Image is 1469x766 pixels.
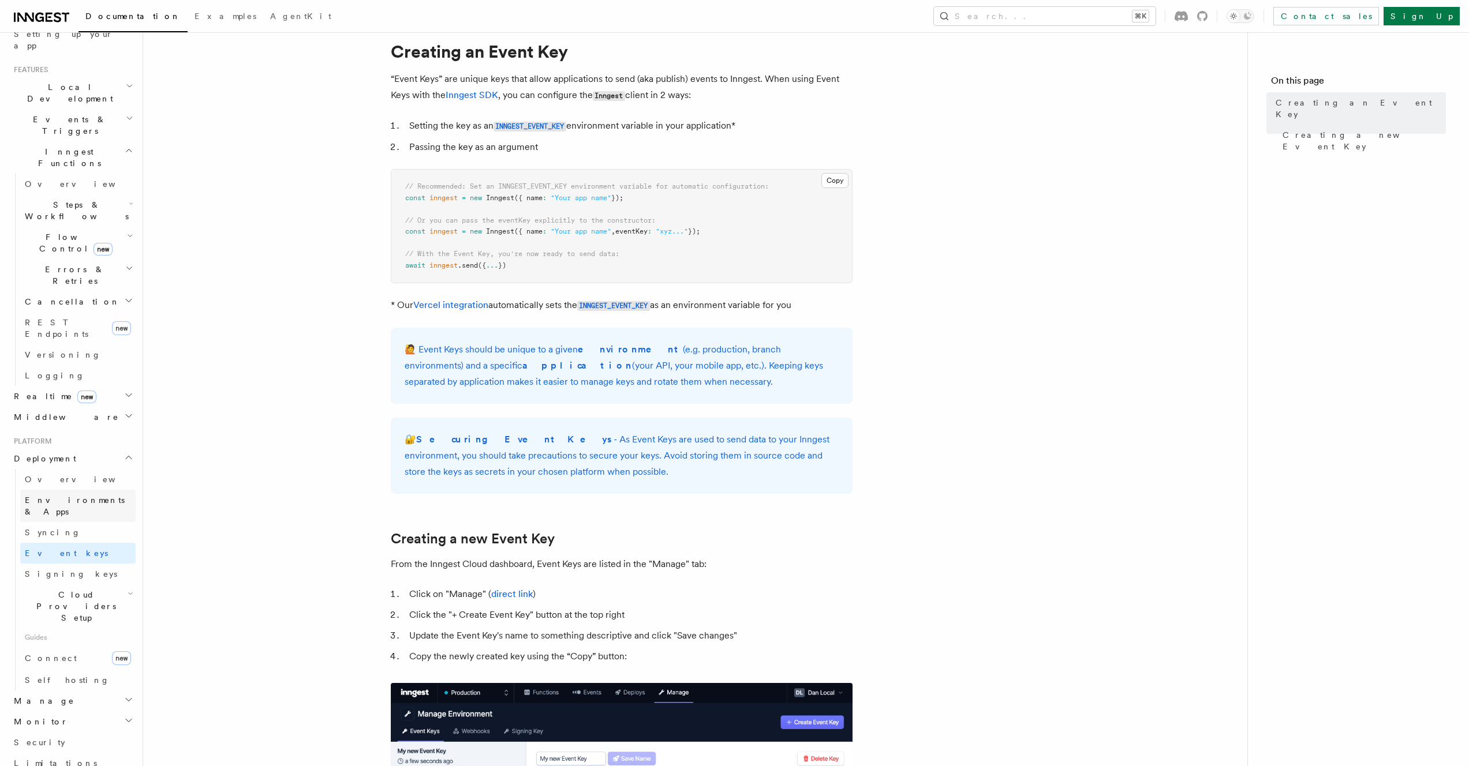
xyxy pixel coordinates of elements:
a: Security [9,732,136,753]
span: Syncing [25,528,81,537]
strong: Securing Event Keys [416,434,614,445]
span: ({ [478,261,486,269]
span: new [94,243,113,256]
a: Versioning [20,344,136,365]
button: Errors & Retries [20,259,136,291]
a: Self hosting [20,670,136,690]
span: Flow Control [20,231,127,254]
span: ... [486,261,498,269]
li: Passing the key as an argument [406,139,853,155]
button: Cancellation [20,291,136,312]
li: Update the Event Key's name to something descriptive and click "Save changes" [406,628,853,644]
p: From the Inngest Cloud dashboard, Event Keys are listed in the "Manage" tab: [391,556,853,572]
button: Events & Triggers [9,109,136,141]
a: Environments & Apps [20,490,136,522]
span: "Your app name" [551,227,611,235]
span: // With the Event Key, you're now ready to send data: [405,250,619,258]
span: : [543,194,547,202]
kbd: ⌘K [1132,10,1149,22]
span: Monitor [9,716,68,727]
p: “Event Keys” are unique keys that allow applications to send (aka publish) events to Inngest. Whe... [391,71,853,104]
span: ({ name [514,194,543,202]
span: Event keys [25,549,108,558]
span: Local Development [9,81,126,104]
button: Middleware [9,407,136,427]
li: Setting the key as an environment variable in your application* [406,118,853,134]
code: INNGEST_EVENT_KEY [577,301,650,311]
span: Logging [25,371,85,380]
span: Creating an Event Key [1276,97,1446,120]
button: Realtimenew [9,386,136,407]
span: REST Endpoints [25,318,88,339]
span: Deployment [9,453,76,464]
button: Local Development [9,77,136,109]
strong: environment [578,344,683,355]
a: Signing keys [20,564,136,584]
span: new [112,321,131,335]
span: inngest [429,194,458,202]
span: }); [688,227,700,235]
span: Overview [25,179,144,189]
span: ({ name [514,227,543,235]
a: INNGEST_EVENT_KEY [577,299,650,310]
code: Inngest [593,91,625,101]
span: "xyz..." [656,227,688,235]
span: eventKey [615,227,648,235]
li: Click on "Manage" ( ) [406,586,853,602]
span: }) [498,261,506,269]
span: Errors & Retries [20,264,125,287]
span: Steps & Workflows [20,199,129,222]
div: Inngest Functions [9,174,136,386]
button: Flow Controlnew [20,227,136,259]
span: Cloud Providers Setup [20,589,128,624]
span: AgentKit [270,12,331,21]
span: : [543,227,547,235]
span: Signing keys [25,569,117,579]
a: Overview [20,469,136,490]
a: Creating a new Event Key [391,531,555,547]
button: Copy [821,173,848,188]
strong: application [522,360,632,371]
a: Contact sales [1273,7,1379,25]
span: Examples [195,12,256,21]
p: * Our automatically sets the as an environment variable for you [391,297,853,314]
button: Manage [9,690,136,711]
span: Manage [9,695,74,707]
p: 🔐 - As Event Keys are used to send data to your Inngest environment, you should take precautions ... [405,431,839,480]
button: Toggle dark mode [1227,9,1254,23]
a: REST Endpointsnew [20,312,136,344]
span: Realtime [9,390,96,402]
a: Overview [20,174,136,194]
span: inngest [429,261,458,269]
span: .send [458,261,478,269]
a: Connectnew [20,647,136,670]
a: direct link [491,588,533,599]
span: Cancellation [20,296,120,307]
a: Inngest SDK [446,89,498,100]
p: 🙋 Event Keys should be unique to a given (e.g. production, branch environments) and a specific (y... [405,341,839,390]
span: Inngest Functions [9,146,125,169]
button: Deployment [9,448,136,469]
div: Deployment [9,469,136,690]
span: new [112,651,131,665]
span: = [462,227,466,235]
span: const [405,194,425,202]
a: AgentKit [263,3,338,31]
button: Steps & Workflows [20,194,136,227]
span: new [470,194,482,202]
a: Creating an Event Key [1271,92,1446,125]
button: Monitor [9,711,136,732]
a: Examples [188,3,263,31]
a: Event keys [20,543,136,564]
span: // Or you can pass the eventKey explicitly to the constructor: [405,216,656,224]
span: Self hosting [25,675,110,685]
span: Middleware [9,411,119,423]
span: Overview [25,475,144,484]
span: Inngest [486,227,514,235]
a: INNGEST_EVENT_KEY [494,120,566,131]
a: Syncing [20,522,136,543]
span: "Your app name" [551,194,611,202]
span: Documentation [85,12,181,21]
span: Environments & Apps [25,495,125,516]
span: : [648,227,652,235]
